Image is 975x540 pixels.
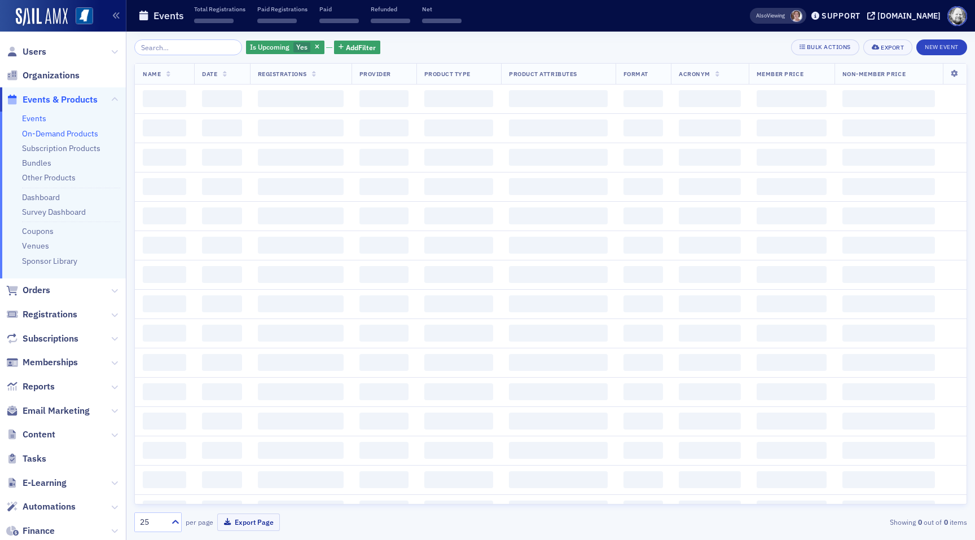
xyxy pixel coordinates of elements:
span: ‌ [842,325,935,342]
span: ‌ [623,442,663,459]
span: ‌ [143,207,186,224]
span: ‌ [424,237,494,254]
span: ‌ [143,501,186,517]
span: ‌ [359,149,409,166]
span: ‌ [679,295,740,312]
span: ‌ [143,295,186,312]
span: ‌ [842,471,935,488]
span: ‌ [258,119,344,136]
span: ‌ [359,383,409,400]
span: ‌ [202,266,241,283]
span: ‌ [359,413,409,430]
span: ‌ [258,178,344,195]
span: ‌ [842,90,935,107]
span: ‌ [202,354,241,371]
a: Subscription Products [22,143,100,153]
span: ‌ [202,149,241,166]
span: ‌ [757,325,827,342]
p: Total Registrations [194,5,245,13]
span: ‌ [509,119,608,136]
span: ‌ [842,119,935,136]
a: Automations [6,501,76,513]
span: ‌ [258,149,344,166]
span: ‌ [679,354,740,371]
p: Refunded [371,5,410,13]
span: ‌ [202,178,241,195]
span: ‌ [623,383,663,400]
span: ‌ [424,178,494,195]
span: ‌ [679,119,740,136]
span: ‌ [424,149,494,166]
span: ‌ [143,237,186,254]
span: ‌ [424,471,494,488]
span: ‌ [258,295,344,312]
span: Product Type [424,70,471,78]
span: ‌ [359,442,409,459]
span: ‌ [424,90,494,107]
span: ‌ [359,501,409,517]
span: ‌ [194,19,234,23]
span: ‌ [757,237,827,254]
span: ‌ [257,19,297,23]
span: ‌ [202,207,241,224]
span: ‌ [143,90,186,107]
span: ‌ [679,383,740,400]
span: ‌ [757,178,827,195]
div: Showing out of items [697,517,967,527]
span: ‌ [757,501,827,517]
button: AddFilter [334,41,380,55]
span: ‌ [842,207,935,224]
span: ‌ [143,325,186,342]
span: ‌ [509,90,608,107]
a: Content [6,428,55,441]
span: ‌ [757,471,827,488]
span: ‌ [509,383,608,400]
span: ‌ [202,90,241,107]
span: Finance [23,525,55,537]
a: Venues [22,241,49,251]
span: Viewing [756,12,785,20]
div: Yes [246,41,324,55]
span: Automations [23,501,76,513]
span: ‌ [258,266,344,283]
span: Registrations [23,308,77,321]
a: New Event [916,41,967,51]
a: Survey Dashboard [22,207,86,217]
span: ‌ [424,501,494,517]
button: Bulk Actions [791,39,859,55]
a: Coupons [22,226,54,236]
span: ‌ [202,442,241,459]
span: ‌ [143,149,186,166]
span: ‌ [679,207,740,224]
span: ‌ [424,325,494,342]
span: ‌ [757,295,827,312]
span: ‌ [679,90,740,107]
span: Acronym [679,70,710,78]
span: ‌ [842,237,935,254]
span: ‌ [623,266,663,283]
span: ‌ [509,501,608,517]
span: ‌ [509,471,608,488]
span: ‌ [623,295,663,312]
img: SailAMX [16,8,68,26]
button: Export Page [217,514,280,531]
span: ‌ [842,266,935,283]
span: ‌ [258,383,344,400]
span: ‌ [623,471,663,488]
span: Organizations [23,69,80,82]
span: ‌ [623,149,663,166]
span: ‌ [623,90,663,107]
span: Email Marketing [23,405,90,417]
span: ‌ [202,119,241,136]
span: ‌ [757,149,827,166]
span: ‌ [143,471,186,488]
span: ‌ [623,354,663,371]
span: Name [143,70,161,78]
span: Orders [23,284,50,296]
span: Is Upcoming [250,42,289,51]
span: ‌ [842,413,935,430]
span: ‌ [623,237,663,254]
span: ‌ [842,501,935,517]
span: Yes [296,42,308,51]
